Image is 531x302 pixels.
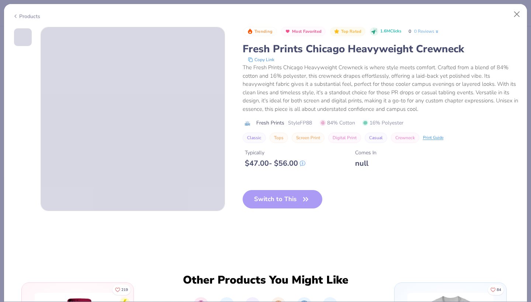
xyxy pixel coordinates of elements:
span: 219 [121,288,128,292]
button: Badge Button [243,27,277,36]
button: Digital Print [328,133,361,143]
span: Most Favorited [292,29,322,34]
div: null [355,159,376,168]
img: Most Favorited sort [285,28,291,34]
div: Products [13,13,40,20]
div: Typically [245,149,305,157]
img: Trending sort [247,28,253,34]
div: The Fresh Prints Chicago Heavyweight Crewneck is where style meets comfort. Crafted from a blend ... [243,63,519,113]
div: Fresh Prints Chicago Heavyweight Crewneck [243,42,519,56]
button: Tops [270,133,288,143]
span: Fresh Prints [256,119,284,127]
button: Like [112,285,131,295]
span: Style FP88 [288,119,312,127]
button: Classic [243,133,266,143]
div: Comes In [355,149,376,157]
span: 84 [497,288,501,292]
div: Print Guide [423,135,444,141]
button: Close [510,7,524,21]
span: Top Rated [341,29,362,34]
img: Top Rated sort [334,28,340,34]
span: 84% Cotton [320,119,355,127]
button: Badge Button [281,27,326,36]
span: 0 [409,28,411,34]
span: Trending [254,29,273,34]
button: Casual [365,133,387,143]
span: 1.6M Clicks [380,28,401,35]
img: brand logo [243,120,253,126]
button: copy to clipboard [246,56,277,63]
button: Screen Print [292,133,324,143]
button: Badge Button [330,27,365,36]
button: Crewneck [391,133,419,143]
div: Other Products You Might Like [178,274,353,287]
div: $ 47.00 - $ 56.00 [245,159,305,168]
span: 16% Polyester [362,119,403,127]
button: Like [488,285,504,295]
a: 0 Reviews [414,28,440,35]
